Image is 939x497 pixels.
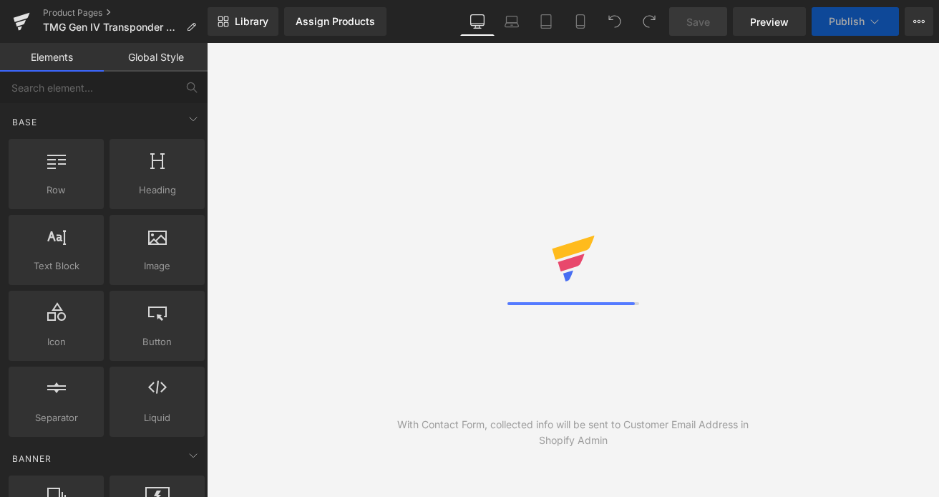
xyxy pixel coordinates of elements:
[43,21,180,33] span: TMG Gen IV Transponder Heads
[13,334,99,349] span: Icon
[635,7,663,36] button: Redo
[812,7,899,36] button: Publish
[686,14,710,29] span: Save
[733,7,806,36] a: Preview
[296,16,375,27] div: Assign Products
[104,43,208,72] a: Global Style
[114,334,200,349] span: Button
[114,410,200,425] span: Liquid
[11,452,53,465] span: Banner
[460,7,495,36] a: Desktop
[829,16,865,27] span: Publish
[529,7,563,36] a: Tablet
[13,259,99,274] span: Text Block
[495,7,529,36] a: Laptop
[235,15,268,28] span: Library
[905,7,933,36] button: More
[208,7,278,36] a: New Library
[43,7,208,19] a: Product Pages
[563,7,598,36] a: Mobile
[13,183,99,198] span: Row
[114,259,200,274] span: Image
[600,7,629,36] button: Undo
[11,115,39,129] span: Base
[750,14,789,29] span: Preview
[390,417,756,448] div: With Contact Form, collected info will be sent to Customer Email Address in Shopify Admin
[114,183,200,198] span: Heading
[13,410,99,425] span: Separator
